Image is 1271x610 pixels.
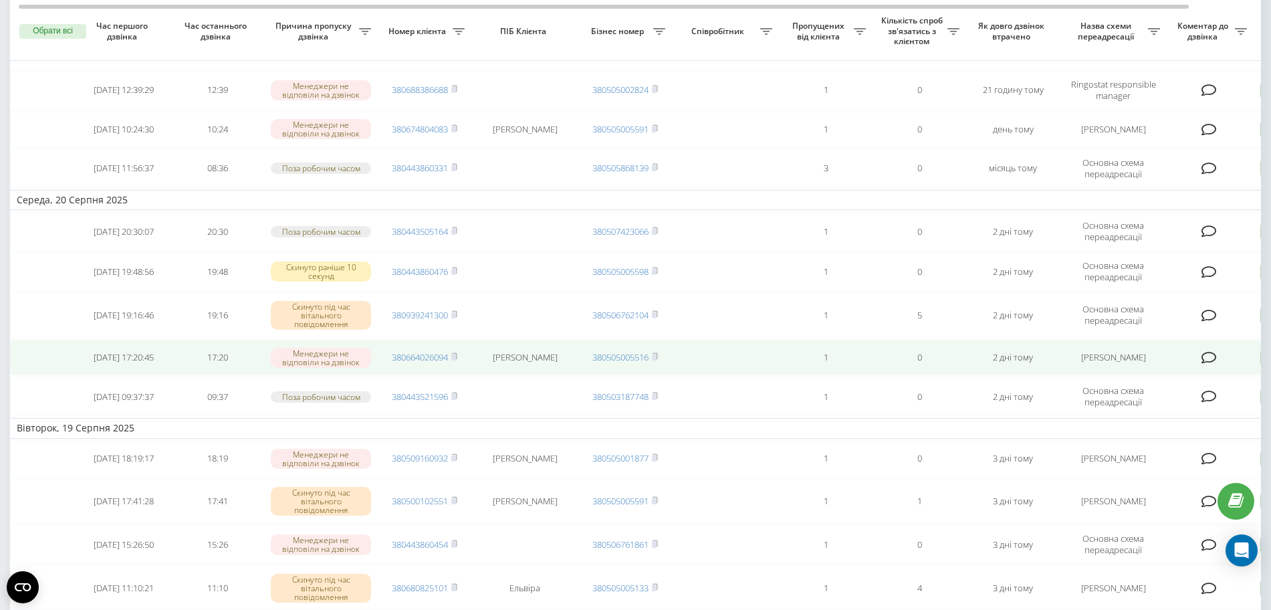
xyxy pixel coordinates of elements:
[1060,112,1167,147] td: [PERSON_NAME]
[1060,479,1167,523] td: [PERSON_NAME]
[873,253,966,290] td: 0
[966,213,1060,250] td: 2 дні тому
[679,26,760,37] span: Співробітник
[170,566,264,610] td: 11:10
[170,253,264,290] td: 19:48
[966,479,1060,523] td: 3 дні тому
[77,479,170,523] td: [DATE] 17:41:28
[77,150,170,187] td: [DATE] 11:56:37
[779,72,873,109] td: 1
[873,72,966,109] td: 0
[271,301,371,330] div: Скинуто під час вітального повідомлення
[170,340,264,375] td: 17:20
[271,391,371,403] div: Поза робочим часом
[779,150,873,187] td: 3
[592,162,649,174] a: 380505868139
[873,340,966,375] td: 0
[779,441,873,477] td: 1
[786,21,854,41] span: Пропущених від клієнта
[392,123,448,135] a: 380674804083
[392,309,448,321] a: 380939241300
[873,112,966,147] td: 0
[779,253,873,290] td: 1
[19,24,86,39] button: Обрати всі
[1060,441,1167,477] td: [PERSON_NAME]
[271,534,371,554] div: Менеджери не відповіли на дзвінок
[170,293,264,337] td: 19:16
[779,526,873,563] td: 1
[966,72,1060,109] td: 21 годину тому
[1060,72,1167,109] td: Ringostat responsible manager
[1066,21,1148,41] span: Назва схеми переадресації
[271,163,371,174] div: Поза робочим часом
[1060,293,1167,337] td: Основна схема переадресації
[170,378,264,415] td: 09:37
[392,582,448,594] a: 380680825101
[966,150,1060,187] td: місяць тому
[1060,340,1167,375] td: [PERSON_NAME]
[873,293,966,337] td: 5
[873,566,966,610] td: 4
[1060,566,1167,610] td: [PERSON_NAME]
[471,112,578,147] td: [PERSON_NAME]
[271,487,371,516] div: Скинуто під час вітального повідомлення
[977,21,1049,41] span: Як довго дзвінок втрачено
[392,351,448,363] a: 380664026094
[7,571,39,603] button: Open CMP widget
[779,112,873,147] td: 1
[271,348,371,368] div: Менеджери не відповіли на дзвінок
[873,441,966,477] td: 0
[170,72,264,109] td: 12:39
[271,574,371,603] div: Скинуто під час вітального повідомлення
[392,538,448,550] a: 380443860454
[170,441,264,477] td: 18:19
[779,378,873,415] td: 1
[392,266,448,278] a: 380443860476
[483,26,567,37] span: ПІБ Клієнта
[779,566,873,610] td: 1
[966,378,1060,415] td: 2 дні тому
[471,479,578,523] td: [PERSON_NAME]
[392,495,448,507] a: 380500102551
[392,162,448,174] a: 380443860331
[392,84,448,96] a: 380688386688
[779,213,873,250] td: 1
[966,526,1060,563] td: 3 дні тому
[471,566,578,610] td: Ельвіра
[77,566,170,610] td: [DATE] 11:10:21
[77,340,170,375] td: [DATE] 17:20:45
[592,391,649,403] a: 380503187748
[966,112,1060,147] td: день тому
[779,340,873,375] td: 1
[181,21,253,41] span: Час останнього дзвінка
[384,26,453,37] span: Номер клієнта
[966,293,1060,337] td: 2 дні тому
[170,213,264,250] td: 20:30
[271,449,371,469] div: Менеджери не відповіли на дзвінок
[271,119,371,139] div: Менеджери не відповіли на дзвінок
[271,226,371,237] div: Поза робочим часом
[170,526,264,563] td: 15:26
[873,150,966,187] td: 0
[77,72,170,109] td: [DATE] 12:39:29
[966,566,1060,610] td: 3 дні тому
[271,21,359,41] span: Причина пропуску дзвінка
[392,225,448,237] a: 380443505164
[392,452,448,464] a: 380509160932
[592,123,649,135] a: 380505005591
[1060,253,1167,290] td: Основна схема переадресації
[471,441,578,477] td: [PERSON_NAME]
[77,112,170,147] td: [DATE] 10:24:30
[592,351,649,363] a: 380505005516
[77,378,170,415] td: [DATE] 09:37:37
[592,84,649,96] a: 380505002824
[779,479,873,523] td: 1
[873,213,966,250] td: 0
[77,253,170,290] td: [DATE] 19:48:56
[592,309,649,321] a: 380506762104
[170,479,264,523] td: 17:41
[77,441,170,477] td: [DATE] 18:19:17
[966,441,1060,477] td: 3 дні тому
[592,266,649,278] a: 380505005598
[1060,526,1167,563] td: Основна схема переадресації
